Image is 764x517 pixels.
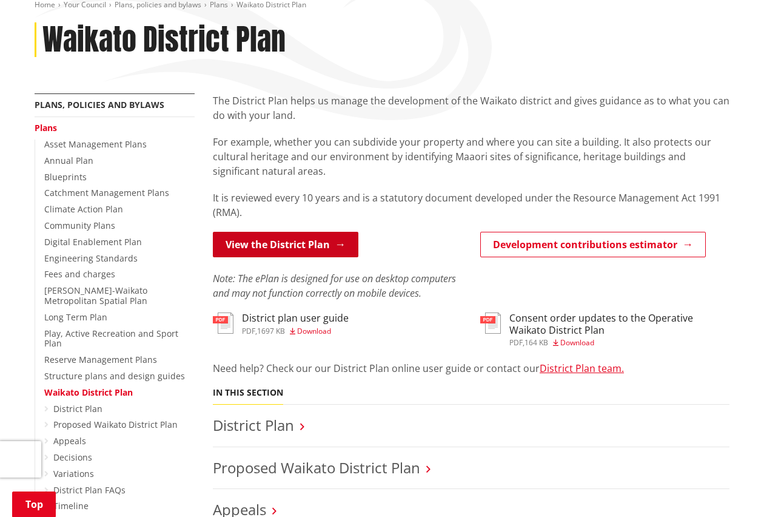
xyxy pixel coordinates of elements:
[53,419,178,430] a: Proposed Waikato District Plan
[213,191,729,220] p: It is reviewed every 10 years and is a statutory document developed under the Resource Management...
[480,313,501,334] img: document-pdf.svg
[44,171,87,183] a: Blueprints
[44,354,157,365] a: Reserve Management Plans
[213,93,729,123] p: The District Plan helps us manage the development of the Waikato district and gives guidance as t...
[213,415,294,435] a: District Plan
[524,337,548,348] span: 164 KB
[213,313,349,334] a: District plan user guide pdf,1697 KB Download
[35,99,164,110] a: Plans, policies and bylaws
[242,326,255,336] span: pdf
[44,387,133,398] a: Waikato District Plan
[560,337,594,348] span: Download
[297,326,331,336] span: Download
[708,466,752,510] iframe: Messenger Launcher
[213,272,456,300] em: Note: The ePlan is designed for use on desktop computers and may not function correctly on mobile...
[480,313,729,346] a: Consent order updates to the Operative Waikato District Plan pdf,164 KB Download
[213,388,283,398] h5: In this section
[213,313,233,334] img: document-pdf.svg
[44,138,147,150] a: Asset Management Plans
[44,311,107,323] a: Long Term Plan
[53,468,94,479] a: Variations
[213,458,420,478] a: Proposed Waikato District Plan
[257,326,285,336] span: 1697 KB
[53,435,86,447] a: Appeals
[480,232,706,257] a: Development contributions estimator
[213,361,729,376] p: Need help? Check our our District Plan online user guide or contact our
[44,285,147,306] a: [PERSON_NAME]-Waikato Metropolitan Spatial Plan
[509,339,729,346] div: ,
[53,484,126,496] a: District Plan FAQs
[44,203,123,215] a: Climate Action Plan
[44,252,138,264] a: Engineering Standards
[44,187,169,198] a: Catchment Management Plans
[53,500,89,512] a: Timeline
[53,451,92,463] a: Decisions
[44,155,93,166] a: Annual Plan
[242,328,349,335] div: ,
[44,328,178,350] a: Play, Active Recreation and Sport Plan
[53,403,102,414] a: District Plan
[213,135,729,178] p: For example, whether you can subdivide your property and where you can site a building. It also p...
[213,232,358,257] a: View the District Plan
[12,492,56,517] a: Top
[44,236,142,248] a: Digital Enablement Plan
[540,362,624,375] a: District Plan team.
[42,22,286,58] h1: Waikato District Plan
[509,313,729,336] h3: Consent order updates to the Operative Waikato District Plan
[35,122,57,133] a: Plans
[242,313,349,324] h3: District plan user guide
[509,337,523,348] span: pdf
[44,220,115,231] a: Community Plans
[44,268,115,280] a: Fees and charges
[44,370,185,382] a: Structure plans and design guides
